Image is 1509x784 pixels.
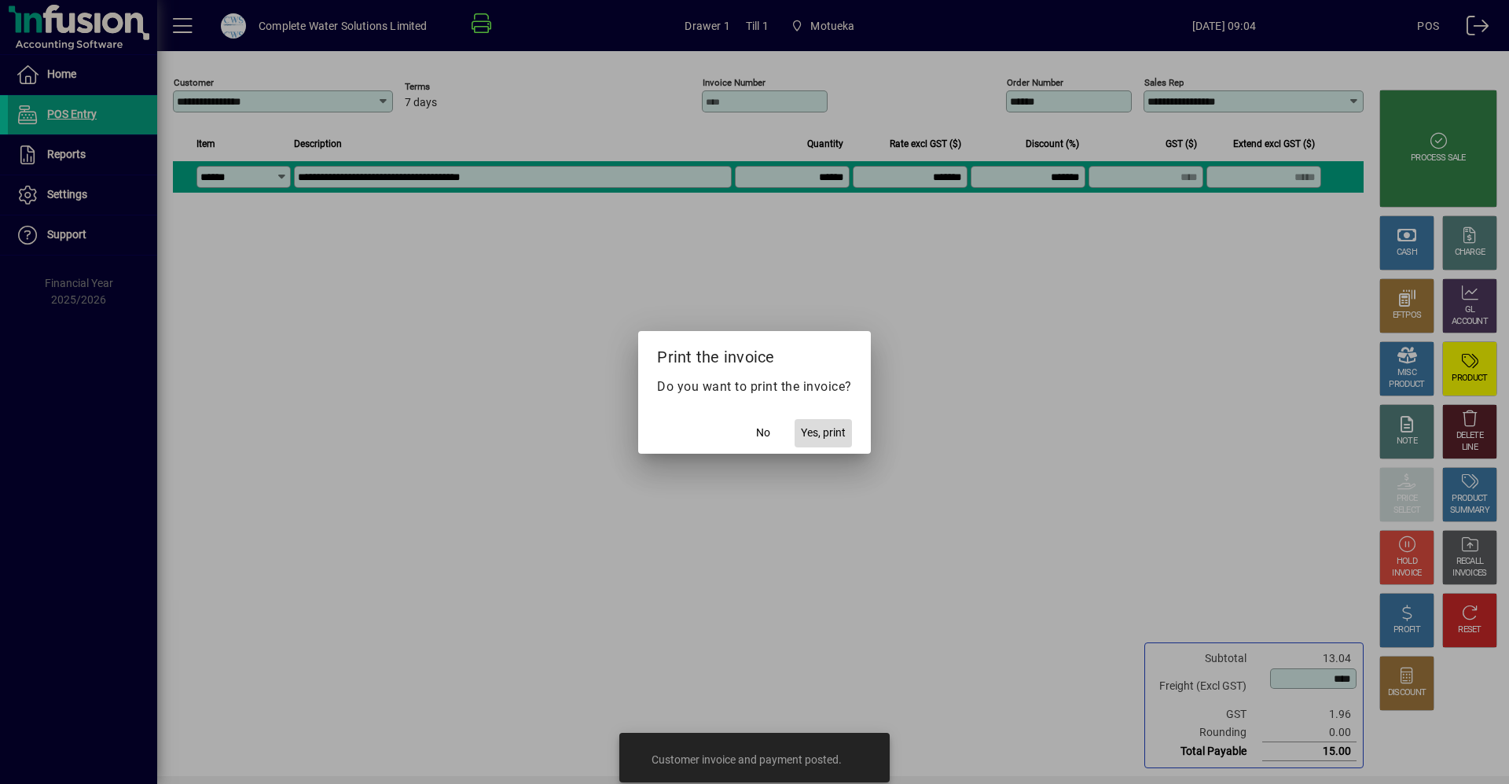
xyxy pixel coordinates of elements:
p: Do you want to print the invoice? [657,377,852,396]
button: No [738,419,788,447]
h2: Print the invoice [638,331,871,377]
span: No [756,425,770,441]
button: Yes, print [795,419,852,447]
span: Yes, print [801,425,846,441]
